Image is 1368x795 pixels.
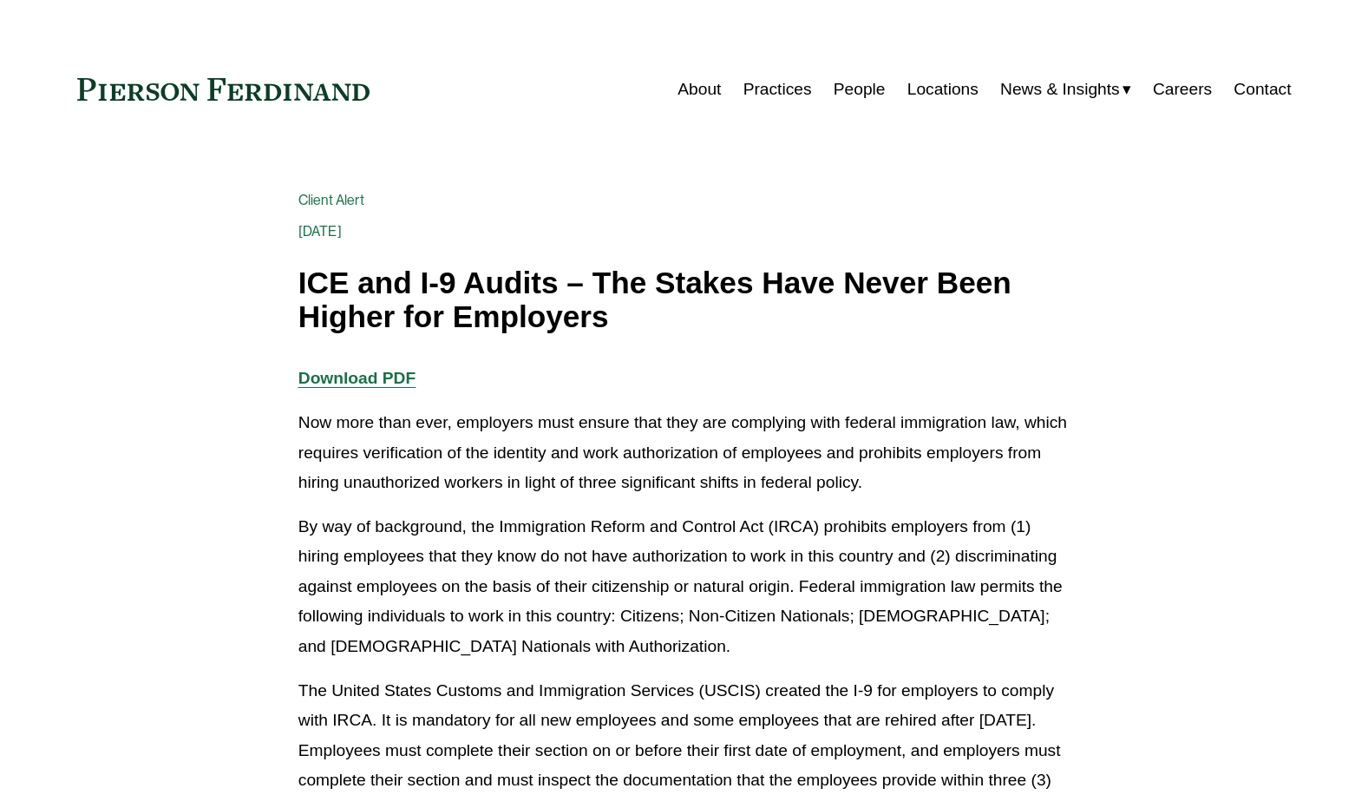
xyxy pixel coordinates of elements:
a: Practices [743,73,812,106]
a: Client Alert [298,192,364,208]
a: folder dropdown [1000,73,1131,106]
p: By way of background, the Immigration Reform and Control Act (IRCA) prohibits employers from (1) ... [298,512,1070,662]
p: Now more than ever, employers must ensure that they are complying with federal immigration law, w... [298,408,1070,498]
a: Contact [1234,73,1291,106]
a: Locations [907,73,979,106]
a: Careers [1153,73,1212,106]
span: News & Insights [1000,75,1120,105]
span: [DATE] [298,223,342,240]
a: About [677,73,721,106]
h1: ICE and I-9 Audits – The Stakes Have Never Been Higher for Employers [298,266,1070,333]
a: People [834,73,886,106]
a: Download PDF [298,369,416,387]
